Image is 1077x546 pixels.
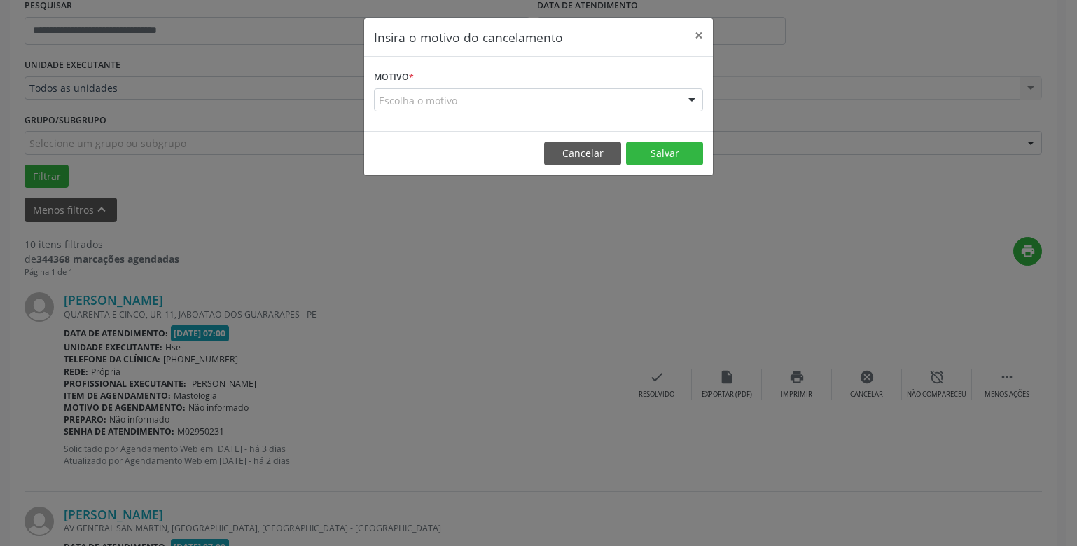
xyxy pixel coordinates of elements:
span: Escolha o motivo [379,93,457,108]
label: Motivo [374,67,414,88]
button: Salvar [626,142,703,165]
button: Close [685,18,713,53]
button: Cancelar [544,142,621,165]
h5: Insira o motivo do cancelamento [374,28,563,46]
